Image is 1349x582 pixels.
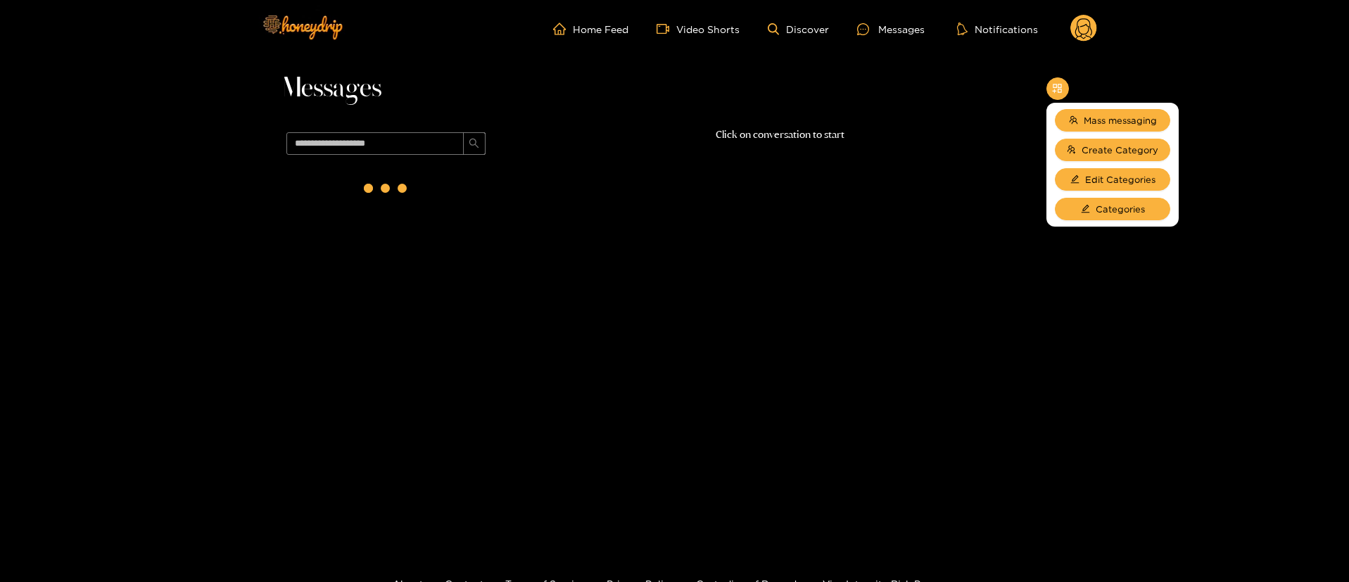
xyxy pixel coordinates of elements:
span: appstore-add [1052,83,1063,95]
button: Notifications [953,22,1042,36]
p: Click on conversation to start [492,127,1069,143]
button: appstore-add [1046,77,1069,100]
span: video-camera [657,23,676,35]
a: Discover [768,23,829,35]
span: home [553,23,573,35]
a: Video Shorts [657,23,740,35]
button: search [463,132,486,155]
a: Home Feed [553,23,628,35]
span: Messages [281,72,381,106]
span: search [469,138,479,150]
div: Messages [857,21,925,37]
